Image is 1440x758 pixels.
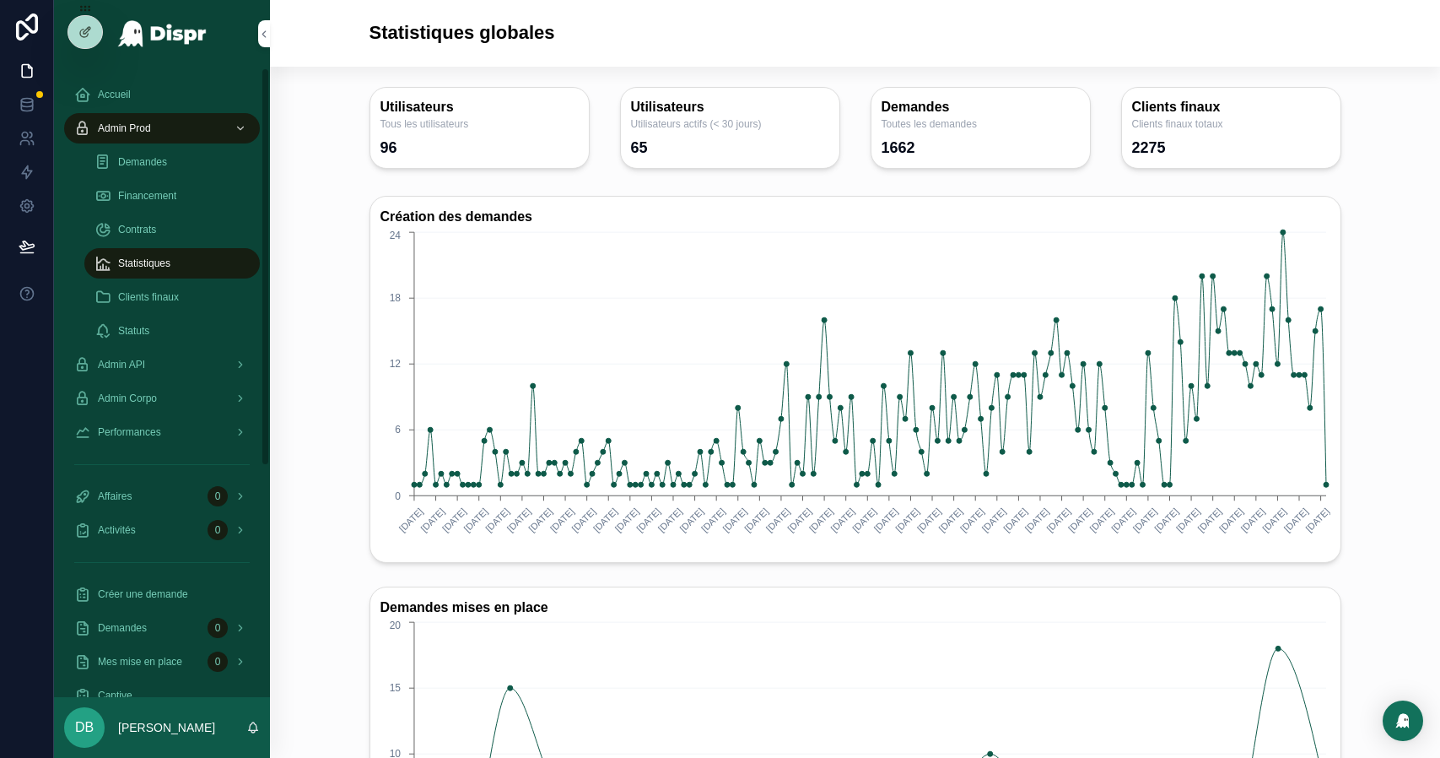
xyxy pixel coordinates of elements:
[64,481,260,512] a: Affaires0
[526,506,554,533] text: [DATE]
[677,506,705,533] text: [DATE]
[893,506,921,533] text: [DATE]
[1217,506,1245,533] text: [DATE]
[504,506,532,533] text: [DATE]
[828,506,856,533] text: [DATE]
[118,324,149,338] span: Statuts
[634,506,662,533] text: [DATE]
[118,719,215,736] p: [PERSON_NAME]
[1022,506,1050,533] text: [DATE]
[118,189,176,203] span: Financement
[655,506,683,533] text: [DATE]
[569,506,597,533] text: [DATE]
[118,257,170,270] span: Statistiques
[1001,506,1029,533] text: [DATE]
[98,689,132,702] span: Captive
[98,392,157,405] span: Admin Corpo
[461,506,489,533] text: [DATE]
[957,506,985,533] text: [DATE]
[64,515,260,545] a: Activités0
[389,620,401,632] tspan: 20
[440,506,467,533] text: [DATE]
[389,230,401,241] tspan: 24
[547,506,575,533] text: [DATE]
[631,117,829,131] span: Utilisateurs actifs (< 30 jours)
[871,506,899,533] text: [DATE]
[1383,701,1423,741] div: Open Intercom Messenger
[84,147,260,177] a: Demandes
[380,598,1330,619] h3: Demandes mises en place
[720,506,748,533] text: [DATE]
[98,655,182,669] span: Mes mise en place
[380,138,397,158] div: 96
[118,223,156,236] span: Contrats
[84,181,260,211] a: Financement
[118,155,167,169] span: Demandes
[64,613,260,643] a: Demandes0
[882,98,1080,117] h3: Demandes
[380,207,1330,228] h3: Création des demandes
[54,68,270,697] div: scrollable content
[806,506,834,533] text: [DATE]
[208,652,228,672] div: 0
[742,506,770,533] text: [DATE]
[64,680,260,711] a: Captive
[631,138,648,158] div: 65
[785,506,813,533] text: [DATE]
[1195,506,1223,533] text: [DATE]
[631,98,829,117] h3: Utilisateurs
[936,506,964,533] text: [DATE]
[612,506,640,533] text: [DATE]
[380,98,579,117] h3: Utilisateurs
[591,506,619,533] text: [DATE]
[1132,98,1330,117] h3: Clients finaux
[1132,138,1166,158] div: 2275
[1109,506,1137,533] text: [DATE]
[369,20,555,46] h1: Statistiques globales
[396,506,424,533] text: [DATE]
[389,358,401,370] tspan: 12
[914,506,942,533] text: [DATE]
[850,506,878,533] text: [DATE]
[75,717,94,738] span: DB
[98,122,151,135] span: Admin Prod
[64,579,260,609] a: Créer une demande
[64,113,260,143] a: Admin Prod
[98,490,132,503] span: Affaires
[1238,506,1266,533] text: [DATE]
[98,88,131,101] span: Accueil
[1132,117,1330,131] span: Clients finaux totaux
[64,79,260,110] a: Accueil
[118,290,179,304] span: Clients finaux
[208,520,228,540] div: 0
[1303,506,1331,533] text: [DATE]
[64,647,260,677] a: Mes mise en place0
[1065,506,1093,533] text: [DATE]
[64,417,260,447] a: Performances
[1173,506,1201,533] text: [DATE]
[98,425,161,439] span: Performances
[882,117,1080,131] span: Toutes les demandes
[64,349,260,380] a: Admin API
[418,506,446,533] text: [DATE]
[389,683,401,695] tspan: 15
[380,117,579,131] span: Tous les utilisateurs
[763,506,791,533] text: [DATE]
[208,486,228,506] div: 0
[98,621,147,635] span: Demandes
[1087,506,1115,533] text: [DATE]
[208,618,228,638] div: 0
[1152,506,1180,533] text: [DATE]
[395,424,401,436] tspan: 6
[698,506,726,533] text: [DATE]
[389,292,401,304] tspan: 18
[483,506,511,533] text: [DATE]
[380,228,1330,552] div: chart
[98,523,136,537] span: Activités
[84,248,260,279] a: Statistiques
[117,20,208,47] img: App logo
[1044,506,1072,533] text: [DATE]
[882,138,915,158] div: 1662
[1260,506,1288,533] text: [DATE]
[64,383,260,414] a: Admin Corpo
